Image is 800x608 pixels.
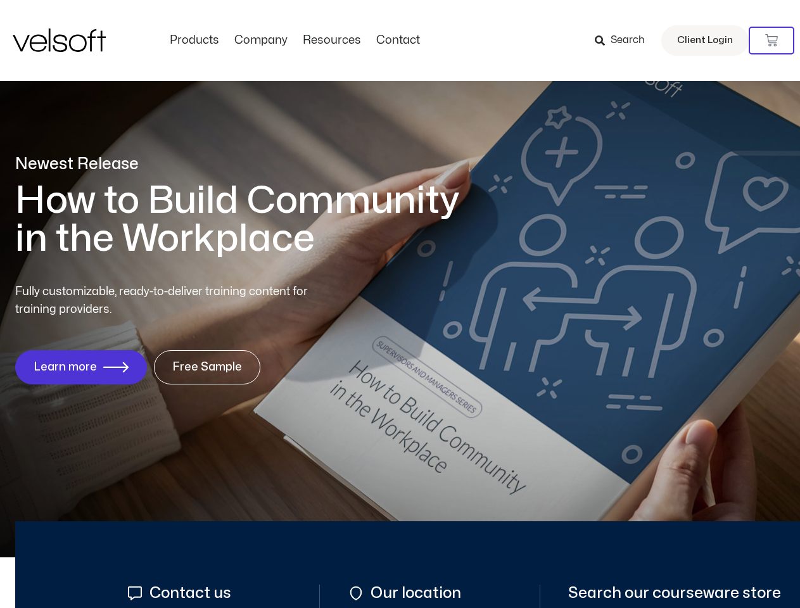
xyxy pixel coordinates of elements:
[154,350,260,384] a: Free Sample
[172,361,242,374] span: Free Sample
[595,30,654,51] a: Search
[568,585,781,602] span: Search our courseware store
[367,585,461,602] span: Our location
[295,34,369,47] a: ResourcesMenu Toggle
[227,34,295,47] a: CompanyMenu Toggle
[15,350,147,384] a: Learn more
[611,32,645,49] span: Search
[661,25,749,56] a: Client Login
[15,182,478,258] h1: How to Build Community in the Workplace
[162,34,227,47] a: ProductsMenu Toggle
[13,28,106,52] img: Velsoft Training Materials
[15,283,331,319] p: Fully customizable, ready-to-deliver training content for training providers.
[146,585,231,602] span: Contact us
[162,34,428,47] nav: Menu
[677,32,733,49] span: Client Login
[369,34,428,47] a: ContactMenu Toggle
[15,153,478,175] p: Newest Release
[34,361,97,374] span: Learn more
